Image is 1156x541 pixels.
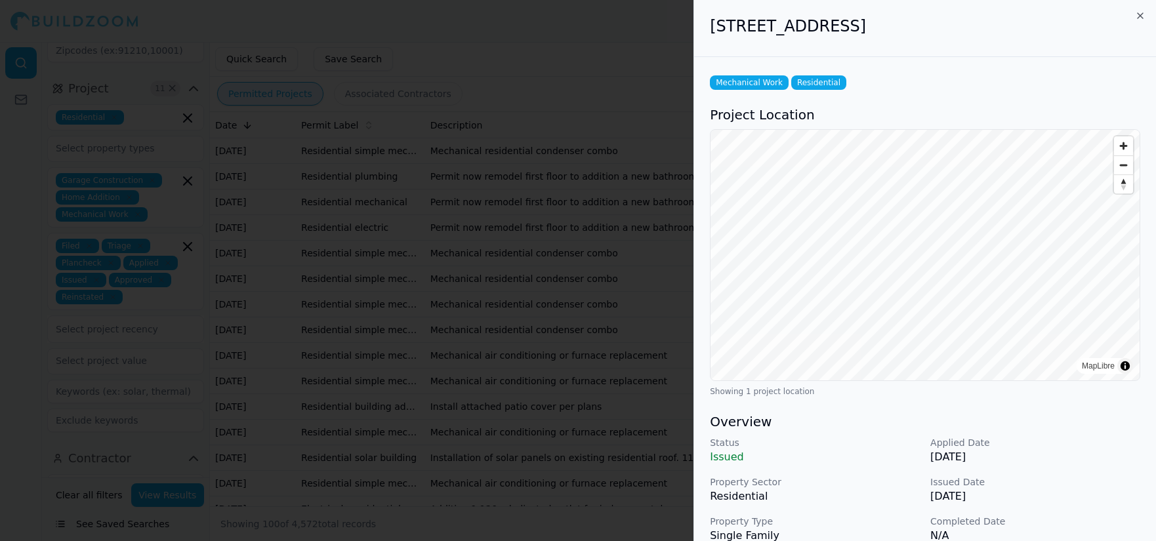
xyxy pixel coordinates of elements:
[710,515,920,528] p: Property Type
[930,436,1140,449] p: Applied Date
[1114,136,1133,155] button: Zoom in
[710,412,1140,431] h3: Overview
[710,436,920,449] p: Status
[1114,155,1133,174] button: Zoom out
[1117,358,1133,374] summary: Toggle attribution
[930,515,1140,528] p: Completed Date
[710,16,1140,37] h2: [STREET_ADDRESS]
[710,475,920,489] p: Property Sector
[710,489,920,504] p: Residential
[1082,361,1115,371] a: MapLibre
[710,386,1140,397] div: Showing 1 project location
[710,106,1140,124] h3: Project Location
[710,449,920,465] p: Issued
[791,75,846,90] span: Residential
[1114,174,1133,193] button: Reset bearing to north
[930,449,1140,465] p: [DATE]
[711,130,1140,380] canvas: Map
[930,489,1140,504] p: [DATE]
[930,475,1140,489] p: Issued Date
[710,75,789,90] span: Mechanical Work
